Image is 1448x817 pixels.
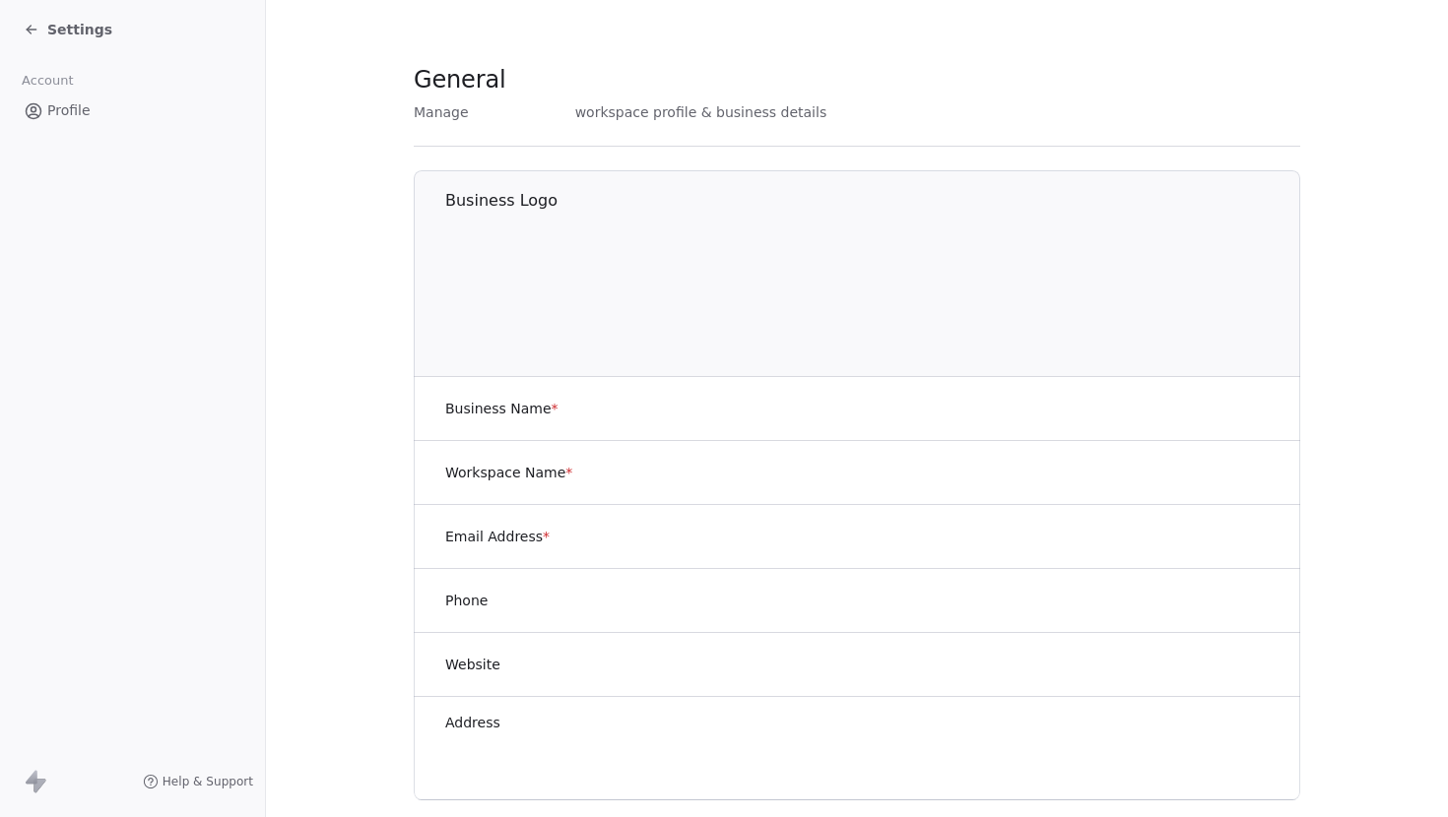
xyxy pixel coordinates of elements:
[445,655,500,674] label: Website
[575,102,827,122] span: workspace profile & business details
[16,94,249,127] a: Profile
[445,190,1301,212] h1: Business Logo
[445,399,559,418] label: Business Name
[445,527,550,546] label: Email Address
[414,65,506,94] span: General
[414,102,469,122] span: Manage
[47,20,112,39] span: Settings
[445,591,488,610] label: Phone
[24,20,112,39] a: Settings
[445,463,572,482] label: Workspace Name
[143,774,253,789] a: Help & Support
[445,713,500,732] label: Address
[163,774,253,789] span: Help & Support
[13,66,82,95] span: Account
[47,100,91,121] span: Profile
